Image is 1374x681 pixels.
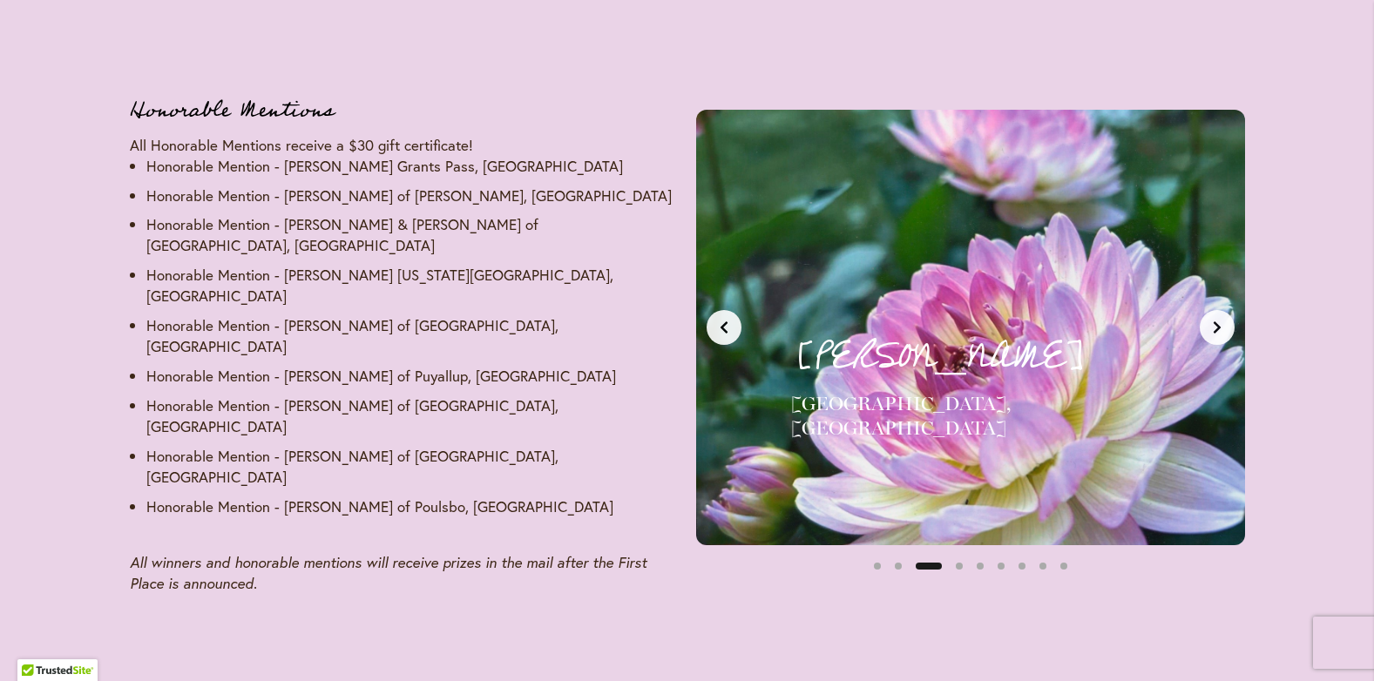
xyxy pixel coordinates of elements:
button: Slide 8 [1032,556,1053,576]
p: All Honorable Mentions receive a $30 gift certificate! [130,135,679,156]
button: Slide 2 [888,556,909,576]
li: Honorable Mention - [PERSON_NAME] of [PERSON_NAME], [GEOGRAPHIC_DATA] [146,185,679,206]
button: Slide 4 [949,556,970,576]
button: Slide 9 [1053,556,1074,576]
em: All winners and honorable mentions will receive prizes in the mail after the First Place is annou... [130,553,646,592]
p: [PERSON_NAME] [791,327,1207,385]
li: Honorable Mention - [PERSON_NAME] & [PERSON_NAME] of [GEOGRAPHIC_DATA], [GEOGRAPHIC_DATA] [146,214,679,256]
h4: [GEOGRAPHIC_DATA], [GEOGRAPHIC_DATA] [791,392,1207,441]
button: Slide 5 [970,556,991,576]
button: Slide 7 [1012,556,1032,576]
li: Honorable Mention - [PERSON_NAME] of Poulsbo, [GEOGRAPHIC_DATA] [146,496,679,517]
h3: Honorable Mentions [130,93,679,128]
button: Slide 1 [867,556,888,576]
li: Honorable Mention - [PERSON_NAME] Grants Pass, [GEOGRAPHIC_DATA] [146,156,679,177]
button: Next slide [1200,310,1235,345]
li: Honorable Mention - [PERSON_NAME] of [GEOGRAPHIC_DATA], [GEOGRAPHIC_DATA] [146,446,679,488]
button: Slide 6 [991,556,1012,576]
li: Honorable Mention - [PERSON_NAME] of Puyallup, [GEOGRAPHIC_DATA] [146,366,679,387]
button: Previous slide [707,310,741,345]
button: Slide 3 [916,556,942,576]
li: Honorable Mention - [PERSON_NAME] [US_STATE][GEOGRAPHIC_DATA], [GEOGRAPHIC_DATA] [146,265,679,307]
li: Honorable Mention - [PERSON_NAME] of [GEOGRAPHIC_DATA], [GEOGRAPHIC_DATA] [146,395,679,437]
li: Honorable Mention - [PERSON_NAME] of [GEOGRAPHIC_DATA], [GEOGRAPHIC_DATA] [146,315,679,357]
